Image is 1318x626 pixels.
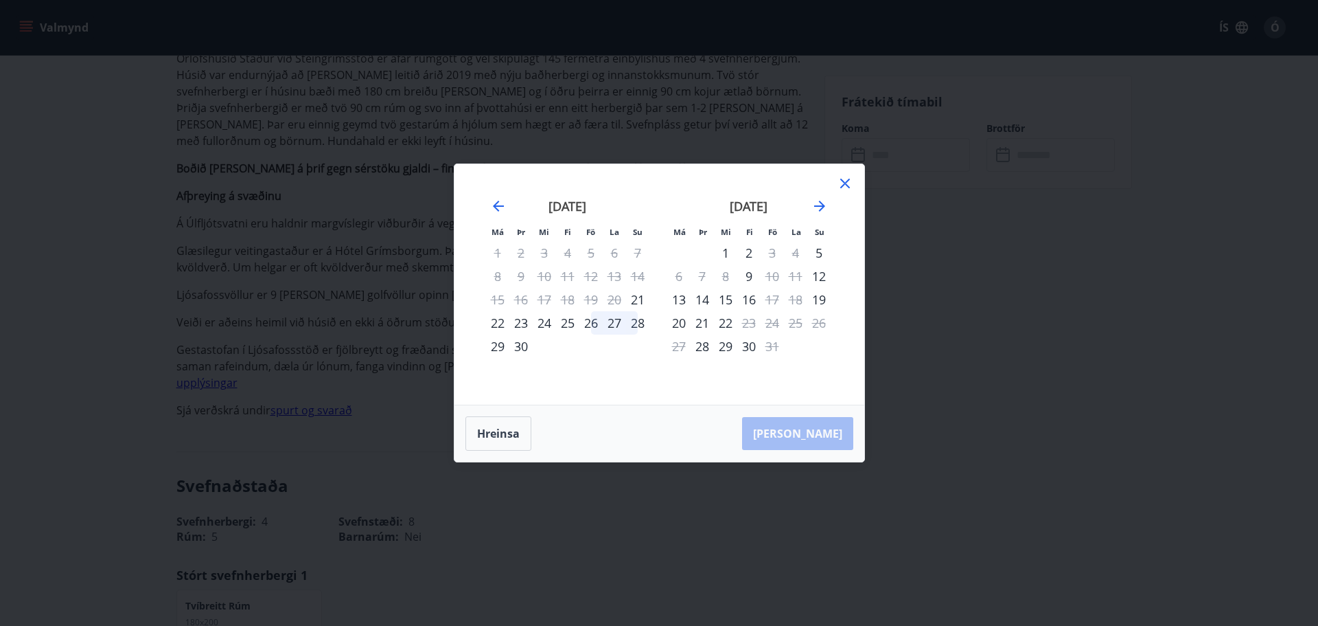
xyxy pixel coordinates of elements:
[603,311,626,335] div: 27
[556,288,579,311] td: Not available. fimmtudagur, 18. september 2025
[714,335,737,358] td: Choose miðvikudagur, 29. október 2025 as your check-in date. It’s available.
[791,227,801,237] small: La
[714,241,737,265] div: 1
[714,335,737,358] div: 29
[807,288,831,311] div: Aðeins innritun í boði
[486,311,509,335] td: Choose mánudagur, 22. september 2025 as your check-in date. It’s available.
[579,241,603,265] td: Not available. föstudagur, 5. september 2025
[807,265,831,288] td: Choose sunnudagur, 12. október 2025 as your check-in date. It’s available.
[761,241,784,265] td: Not available. föstudagur, 3. október 2025
[815,227,824,237] small: Su
[691,311,714,335] td: Choose þriðjudagur, 21. október 2025 as your check-in date. It’s available.
[509,335,533,358] div: 30
[626,311,649,335] div: 28
[673,227,686,237] small: Má
[486,311,509,335] div: 22
[579,288,603,311] td: Not available. föstudagur, 19. september 2025
[517,227,525,237] small: Þr
[667,265,691,288] div: Aðeins útritun í boði
[737,265,761,288] td: Choose fimmtudagur, 9. október 2025 as your check-in date. It’s available.
[509,311,533,335] td: Choose þriðjudagur, 23. september 2025 as your check-in date. It’s available.
[564,227,571,237] small: Fi
[626,288,649,311] td: Choose sunnudagur, 21. september 2025 as your check-in date. It’s available.
[807,265,831,288] div: Aðeins innritun í boði
[714,241,737,265] td: Choose miðvikudagur, 1. október 2025 as your check-in date. It’s available.
[737,311,761,335] div: Aðeins útritun í boði
[761,265,784,288] td: Not available. föstudagur, 10. október 2025
[691,288,714,311] div: 14
[492,227,504,237] small: Má
[626,311,649,335] td: Choose sunnudagur, 28. september 2025 as your check-in date. It’s available.
[509,241,533,265] td: Not available. þriðjudagur, 2. september 2025
[714,311,737,335] div: 22
[714,311,737,335] td: Choose miðvikudagur, 22. október 2025 as your check-in date. It’s available.
[533,311,556,335] div: 24
[486,335,509,358] td: Choose mánudagur, 29. september 2025 as your check-in date. It’s available.
[490,198,507,214] div: Move backward to switch to the previous month.
[610,227,619,237] small: La
[691,335,714,358] td: Choose þriðjudagur, 28. október 2025 as your check-in date. It’s available.
[603,265,626,288] td: Not available. laugardagur, 13. september 2025
[486,265,509,288] td: Not available. mánudagur, 8. september 2025
[533,241,556,265] td: Not available. miðvikudagur, 3. september 2025
[761,241,784,265] div: Aðeins útritun í boði
[533,288,556,311] td: Not available. miðvikudagur, 17. september 2025
[761,311,784,335] td: Not available. föstudagur, 24. október 2025
[667,288,691,311] div: 13
[737,335,761,358] td: Choose fimmtudagur, 30. október 2025 as your check-in date. It’s available.
[548,198,586,214] strong: [DATE]
[811,198,828,214] div: Move forward to switch to the next month.
[714,288,737,311] td: Choose miðvikudagur, 15. október 2025 as your check-in date. It’s available.
[721,227,731,237] small: Mi
[486,288,509,311] td: Not available. mánudagur, 15. september 2025
[533,265,556,288] td: Not available. miðvikudagur, 10. september 2025
[691,265,714,288] td: Not available. þriðjudagur, 7. október 2025
[509,311,533,335] div: 23
[807,311,831,335] td: Not available. sunnudagur, 26. október 2025
[691,335,714,358] div: Aðeins innritun í boði
[603,288,626,311] td: Not available. laugardagur, 20. september 2025
[509,265,533,288] td: Not available. þriðjudagur, 9. september 2025
[667,311,691,335] div: 20
[737,241,761,265] div: 2
[626,265,649,288] td: Not available. sunnudagur, 14. september 2025
[691,288,714,311] td: Choose þriðjudagur, 14. október 2025 as your check-in date. It’s available.
[556,241,579,265] td: Not available. fimmtudagur, 4. september 2025
[807,288,831,311] td: Choose sunnudagur, 19. október 2025 as your check-in date. It’s available.
[539,227,549,237] small: Mi
[737,288,761,311] td: Choose fimmtudagur, 16. október 2025 as your check-in date. It’s available.
[486,241,509,265] td: Not available. mánudagur, 1. september 2025
[691,311,714,335] div: 21
[784,265,807,288] td: Not available. laugardagur, 11. október 2025
[626,241,649,265] td: Not available. sunnudagur, 7. september 2025
[633,227,643,237] small: Su
[465,416,531,451] button: Hreinsa
[746,227,753,237] small: Fi
[556,311,579,335] td: Choose fimmtudagur, 25. september 2025 as your check-in date. It’s available.
[509,288,533,311] td: Not available. þriðjudagur, 16. september 2025
[533,311,556,335] td: Choose miðvikudagur, 24. september 2025 as your check-in date. It’s available.
[761,335,784,358] td: Not available. föstudagur, 31. október 2025
[737,311,761,335] td: Not available. fimmtudagur, 23. október 2025
[737,265,761,288] div: Aðeins innritun í boði
[784,311,807,335] td: Not available. laugardagur, 25. október 2025
[579,311,603,335] td: Choose föstudagur, 26. september 2025 as your check-in date. It’s available.
[761,288,784,311] div: Aðeins útritun í boði
[768,227,777,237] small: Fö
[667,311,691,335] td: Choose mánudagur, 20. október 2025 as your check-in date. It’s available.
[579,311,603,335] div: 26
[509,335,533,358] td: Choose þriðjudagur, 30. september 2025 as your check-in date. It’s available.
[761,335,784,358] div: Aðeins útritun í boði
[556,311,579,335] div: 25
[761,265,784,288] div: Aðeins útritun í boði
[807,241,831,265] div: Aðeins innritun í boði
[586,227,595,237] small: Fö
[471,181,848,388] div: Calendar
[807,241,831,265] td: Choose sunnudagur, 5. október 2025 as your check-in date. It’s available.
[761,288,784,311] td: Not available. föstudagur, 17. október 2025
[714,265,737,288] td: Not available. miðvikudagur, 8. október 2025
[667,265,691,288] td: Not available. mánudagur, 6. október 2025
[667,335,691,358] td: Not available. mánudagur, 27. október 2025
[784,241,807,265] td: Not available. laugardagur, 4. október 2025
[714,288,737,311] div: 15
